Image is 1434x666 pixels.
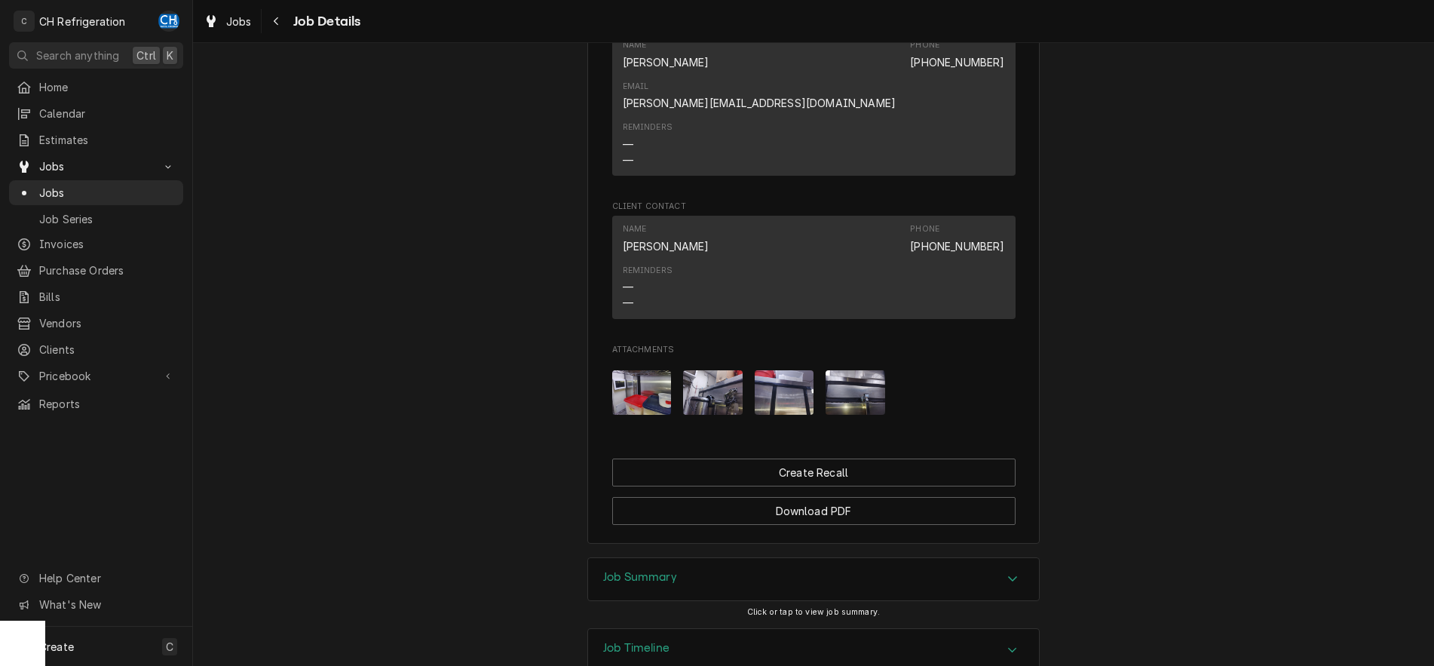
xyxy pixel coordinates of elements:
div: Client Contact List [612,216,1016,326]
span: Home [39,79,176,95]
button: Download PDF [612,497,1016,525]
a: [PERSON_NAME][EMAIL_ADDRESS][DOMAIN_NAME] [623,97,896,109]
a: [PHONE_NUMBER] [910,240,1004,253]
span: Jobs [39,185,176,201]
span: Estimates [39,132,176,148]
span: Client Contact [612,201,1016,213]
a: Job Series [9,207,183,232]
a: Go to Pricebook [9,364,183,388]
a: Estimates [9,127,183,152]
div: CH Refrigeration [39,14,126,29]
div: Name [623,223,647,235]
div: Reminders [623,265,673,277]
span: Invoices [39,236,176,252]
span: Bills [39,289,176,305]
span: Search anything [36,48,119,63]
a: Vendors [9,311,183,336]
div: Location Contact List [612,32,1016,183]
div: — [623,137,633,152]
div: Chris Hiraga's Avatar [158,11,179,32]
a: Bills [9,284,183,309]
span: K [167,48,173,63]
span: Jobs [226,14,252,29]
a: Clients [9,337,183,362]
span: Attachments [612,358,1016,427]
a: Purchase Orders [9,258,183,283]
div: Name [623,39,709,69]
span: What's New [39,597,174,612]
div: — [623,279,633,295]
div: Phone [910,223,939,235]
div: Location Contact [612,17,1016,183]
div: Name [623,39,647,51]
div: CH [158,11,179,32]
div: Contact [612,216,1016,319]
span: Vendors [39,315,176,331]
div: Email [623,81,896,111]
button: Accordion Details Expand Trigger [588,558,1039,600]
img: RN7dmQzRYKI7HFvYn2EZ [612,370,672,415]
div: Reminders [623,121,673,167]
div: Phone [910,39,939,51]
span: Help Center [39,570,174,586]
h3: Job Timeline [603,641,670,655]
a: Calendar [9,101,183,126]
a: [PHONE_NUMBER] [910,56,1004,69]
div: Job Summary [587,557,1040,601]
div: Accordion Header [588,558,1039,600]
span: Jobs [39,158,153,174]
a: Go to Jobs [9,154,183,179]
span: Ctrl [136,48,156,63]
span: Reports [39,396,176,412]
div: — [623,152,633,168]
div: Reminders [623,121,673,134]
div: Button Group Row [612,486,1016,525]
div: C [14,11,35,32]
div: Phone [910,223,1004,253]
div: Name [623,223,709,253]
div: Button Group [612,459,1016,525]
span: Job Details [289,11,361,32]
div: Contact [612,32,1016,176]
a: Reports [9,391,183,416]
span: Pricebook [39,368,153,384]
div: [PERSON_NAME] [623,54,709,70]
button: Navigate back [265,9,289,33]
span: Purchase Orders [39,262,176,278]
div: Reminders [623,265,673,311]
a: Home [9,75,183,100]
span: Calendar [39,106,176,121]
div: Client Contact [612,201,1016,325]
span: Click or tap to view job summary. [747,607,880,617]
span: Job Series [39,211,176,227]
img: PlCBo4ESTOezfI6uUNVa [755,370,814,415]
span: Create [39,640,74,653]
span: C [166,639,173,655]
img: SIwZaorUQIODPKtvvhBg [683,370,743,415]
span: Clients [39,342,176,358]
a: Go to Help Center [9,566,183,591]
a: Jobs [9,180,183,205]
div: Button Group Row [612,459,1016,486]
div: — [623,295,633,311]
img: lTExpRWVSAy8TdxRg2RZ [826,370,885,415]
div: Email [623,81,649,93]
span: Attachments [612,344,1016,356]
button: Create Recall [612,459,1016,486]
div: Attachments [612,344,1016,427]
a: Invoices [9,232,183,256]
div: [PERSON_NAME] [623,238,709,254]
h3: Job Summary [603,570,677,585]
a: Jobs [198,9,258,34]
a: Go to What's New [9,592,183,617]
button: Search anythingCtrlK [9,42,183,69]
div: Phone [910,39,1004,69]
